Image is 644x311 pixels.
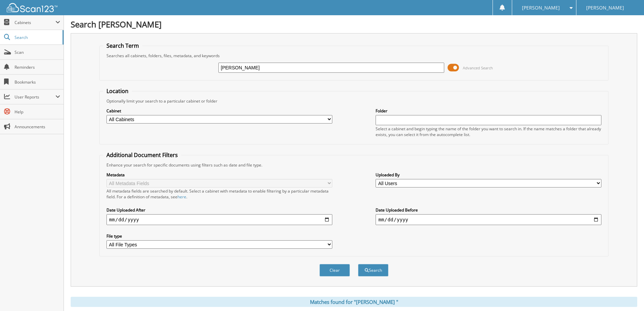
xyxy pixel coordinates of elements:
[15,124,60,130] span: Announcements
[106,188,332,200] div: All metadata fields are searched by default. Select a cabinet with metadata to enable filtering b...
[106,108,332,114] label: Cabinet
[376,108,601,114] label: Folder
[15,64,60,70] span: Reminders
[15,109,60,115] span: Help
[106,172,332,178] label: Metadata
[71,297,637,307] div: Matches found for "[PERSON_NAME] "
[463,65,493,70] span: Advanced Search
[103,87,132,95] legend: Location
[106,214,332,225] input: start
[15,49,60,55] span: Scan
[103,53,605,59] div: Searches all cabinets, folders, files, metadata, and keywords
[15,35,59,40] span: Search
[15,79,60,85] span: Bookmarks
[103,98,605,104] div: Optionally limit your search to a particular cabinet or folder
[15,20,55,25] span: Cabinets
[177,194,186,200] a: here
[319,264,350,276] button: Clear
[358,264,388,276] button: Search
[106,233,332,239] label: File type
[522,6,560,10] span: [PERSON_NAME]
[103,42,142,49] legend: Search Term
[376,172,601,178] label: Uploaded By
[376,207,601,213] label: Date Uploaded Before
[106,207,332,213] label: Date Uploaded After
[15,94,55,100] span: User Reports
[376,126,601,137] div: Select a cabinet and begin typing the name of the folder you want to search in. If the name match...
[7,3,57,12] img: scan123-logo-white.svg
[103,151,181,159] legend: Additional Document Filters
[586,6,624,10] span: [PERSON_NAME]
[71,19,637,30] h1: Search [PERSON_NAME]
[103,162,605,168] div: Enhance your search for specific documents using filters such as date and file type.
[376,214,601,225] input: end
